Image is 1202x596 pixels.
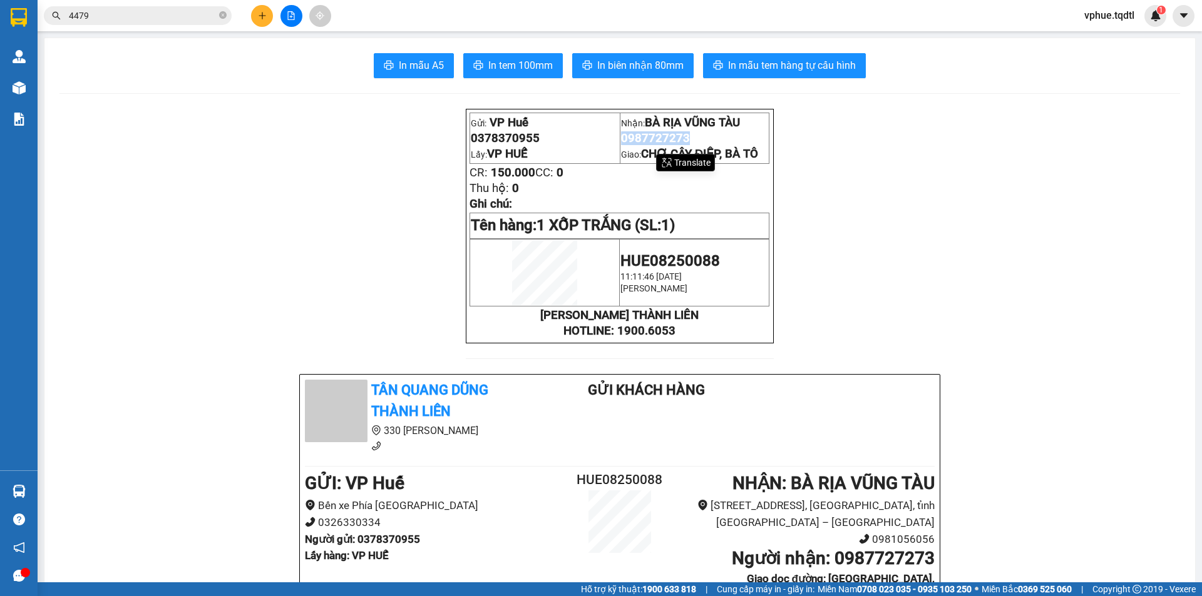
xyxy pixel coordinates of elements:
[25,84,69,98] span: 150.000
[305,514,567,531] li: 0326330334
[309,5,331,27] button: aim
[1074,8,1144,23] span: vphue.tqdtl
[95,52,169,79] span: CHỢ CÂY ĐIỆP, BÀ TÔ
[975,587,979,592] span: ⚪️
[620,252,720,270] span: HUE08250088
[305,473,404,493] b: GỬI : VP Huế
[305,517,316,527] span: phone
[572,53,694,78] button: printerIn biên nhận 80mm
[280,5,302,27] button: file-add
[305,549,389,562] b: Lấy hàng : VP HUẾ
[563,324,675,338] strong: HOTLINE: 1900.6053
[11,8,27,27] img: logo-vxr
[732,548,935,568] b: Người nhận : 0987727273
[818,582,972,596] span: Miền Nam
[305,533,420,545] b: Người gửi : 0378370955
[251,5,273,27] button: plus
[26,21,65,34] span: VP Huế
[488,58,553,73] span: In tem 100mm
[471,216,675,234] span: Tên hàng:
[1178,10,1189,21] span: caret-down
[5,36,74,50] span: 0378370955
[672,531,935,548] li: 0981056056
[305,497,567,514] li: Bến xe Phía [GEOGRAPHIC_DATA]
[473,60,483,72] span: printer
[1157,6,1166,14] sup: 1
[52,11,61,20] span: search
[1018,584,1072,594] strong: 0369 525 060
[1081,582,1083,596] span: |
[384,60,394,72] span: printer
[672,497,935,530] li: [STREET_ADDRESS], [GEOGRAPHIC_DATA], tỉnh [GEOGRAPHIC_DATA] – [GEOGRAPHIC_DATA]
[471,149,528,159] span: Lấy:
[857,584,972,594] strong: 0708 023 035 - 0935 103 250
[697,500,708,510] span: environment
[490,116,528,129] span: VP Huế
[1133,585,1141,593] span: copyright
[24,52,64,66] span: VP HUẾ
[512,181,519,195] span: 0
[1173,5,1194,27] button: caret-down
[582,60,592,72] span: printer
[703,53,866,78] button: printerIn mẫu tem hàng tự cấu hình
[13,570,25,582] span: message
[5,21,93,34] p: Gửi:
[95,7,183,34] p: Nhận:
[540,308,699,322] strong: [PERSON_NAME] THÀNH LIÊN
[287,11,295,20] span: file-add
[5,53,64,65] span: Lấy:
[620,283,687,293] span: [PERSON_NAME]
[706,582,707,596] span: |
[859,533,870,544] span: phone
[661,216,675,234] span: 1)
[13,542,25,553] span: notification
[982,582,1072,596] span: Miền Bắc
[69,84,88,98] span: CC:
[557,166,563,179] span: 0
[713,60,723,72] span: printer
[1159,6,1163,14] span: 1
[305,423,538,438] li: 330 [PERSON_NAME]
[4,84,22,98] span: CR:
[13,50,26,63] img: warehouse-icon
[219,11,227,19] span: close-circle
[463,53,563,78] button: printerIn tem 100mm
[620,271,682,281] span: 11:11:46 [DATE]
[621,131,690,145] span: 0987727273
[642,584,696,594] strong: 1900 633 818
[305,500,316,510] span: environment
[470,166,488,179] span: CR:
[597,58,684,73] span: In biên nhận 80mm
[13,113,26,126] img: solution-icon
[374,53,454,78] button: printerIn mẫu A5
[371,382,488,420] b: Tân Quang Dũng Thành Liên
[728,58,856,73] span: In mẫu tem hàng tự cấu hình
[371,425,381,435] span: environment
[69,9,217,23] input: Tìm tên, số ĐT hoặc mã đơn
[535,166,553,179] span: CC:
[537,216,675,234] span: 1 XỐP TRẮNG (SL:
[470,197,512,211] span: Ghi chú:
[588,382,705,398] b: Gửi khách hàng
[316,11,324,20] span: aim
[471,131,540,145] span: 0378370955
[491,166,535,179] span: 150.000
[621,149,758,159] span: Giao:
[1150,10,1161,21] img: icon-new-feature
[470,181,509,195] span: Thu hộ:
[219,10,227,22] span: close-circle
[641,147,758,161] span: CHỢ CÂY ĐIỆP, BÀ TÔ
[487,147,528,161] span: VP HUẾ
[95,7,158,34] span: BÀ RỊA VŨNG TÀU
[471,116,619,129] p: Gửi:
[399,58,444,73] span: In mẫu A5
[581,582,696,596] span: Hỗ trợ kỹ thuật:
[95,36,164,50] span: 0987727273
[13,485,26,498] img: warehouse-icon
[95,53,169,79] span: Giao:
[621,116,769,129] p: Nhận:
[258,11,267,20] span: plus
[91,84,98,98] span: 0
[645,116,740,129] span: BÀ RỊA VŨNG TÀU
[717,582,814,596] span: Cung cấp máy in - giấy in:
